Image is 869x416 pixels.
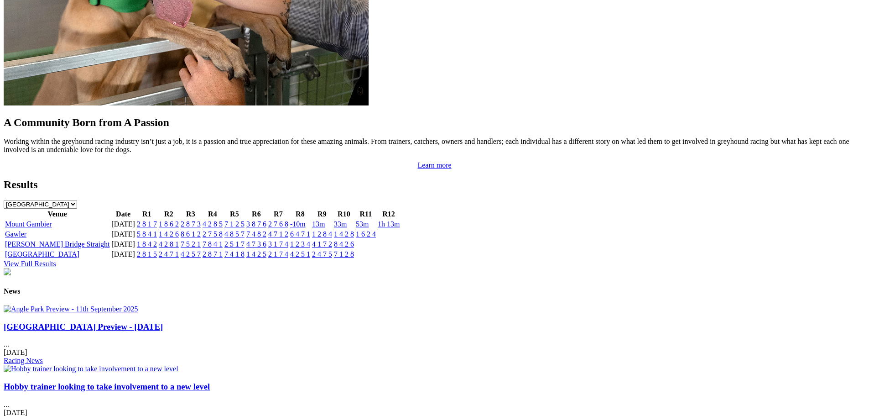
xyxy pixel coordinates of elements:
[159,240,179,248] a: 4 2 8 1
[137,230,157,238] a: 5 8 4 1
[290,230,310,238] a: 6 4 7 1
[268,240,288,248] a: 3 1 7 4
[4,116,865,129] h2: A Community Born from A Passion
[181,250,201,258] a: 4 2 5 7
[246,230,266,238] a: 7 4 8 2
[334,240,354,248] a: 8 4 2 6
[4,179,865,191] h2: Results
[246,240,266,248] a: 4 7 3 6
[356,230,376,238] a: 1 6 2 4
[417,161,451,169] a: Learn more
[5,240,109,248] a: [PERSON_NAME] Bridge Straight
[4,268,11,275] img: chasers_homepage.jpg
[224,210,245,219] th: R5
[312,230,332,238] a: 1 2 8 4
[5,250,79,258] a: [GEOGRAPHIC_DATA]
[159,230,179,238] a: 1 4 2 6
[355,210,376,219] th: R11
[4,305,138,313] img: Angle Park Preview - 11th September 2025
[4,365,178,373] img: Hobby trainer looking to take involvement to a new level
[203,220,223,228] a: 4 2 8 5
[246,220,266,228] a: 3 8 7 6
[5,210,110,219] th: Venue
[4,137,865,154] p: Working within the greyhound racing industry isn’t just a job, it is a passion and true appreciat...
[246,210,267,219] th: R6
[4,287,865,295] h4: News
[203,250,223,258] a: 2 8 7 1
[268,250,288,258] a: 2 1 7 4
[268,220,288,228] a: 2 7 6 8
[181,240,201,248] a: 7 5 2 1
[4,357,43,364] a: Racing News
[111,230,135,239] td: [DATE]
[356,220,369,228] a: 53m
[312,220,325,228] a: 13m
[290,210,311,219] th: R8
[224,230,245,238] a: 4 8 5 7
[333,210,354,219] th: R10
[334,230,354,238] a: 1 4 2 8
[377,210,400,219] th: R12
[136,210,157,219] th: R1
[158,210,179,219] th: R2
[5,230,26,238] a: Gawler
[111,220,135,229] td: [DATE]
[224,220,245,228] a: 7 1 2 5
[202,210,223,219] th: R4
[268,210,289,219] th: R7
[159,250,179,258] a: 2 4 7 1
[111,210,135,219] th: Date
[4,382,210,391] a: Hobby trainer looking to take involvement to a new level
[203,230,223,238] a: 2 7 5 8
[290,220,306,228] a: -10m
[290,250,310,258] a: 4 2 5 1
[312,210,333,219] th: R9
[137,220,157,228] a: 2 8 1 7
[268,230,288,238] a: 4 7 1 2
[180,210,201,219] th: R3
[137,240,157,248] a: 1 8 4 2
[334,220,347,228] a: 33m
[5,220,52,228] a: Mount Gambier
[224,240,245,248] a: 2 5 1 7
[224,250,245,258] a: 7 4 1 8
[378,220,400,228] a: 1h 13m
[4,260,56,268] a: View Full Results
[111,240,135,249] td: [DATE]
[4,348,27,356] span: [DATE]
[4,322,865,365] div: ...
[181,230,201,238] a: 8 6 1 2
[159,220,179,228] a: 1 8 6 2
[312,250,332,258] a: 2 4 7 5
[246,250,266,258] a: 1 4 2 5
[290,240,310,248] a: 1 2 3 4
[111,250,135,259] td: [DATE]
[4,322,163,332] a: [GEOGRAPHIC_DATA] Preview - [DATE]
[334,250,354,258] a: 7 1 2 8
[312,240,332,248] a: 4 1 7 2
[181,220,201,228] a: 2 8 7 3
[137,250,157,258] a: 2 8 1 5
[203,240,223,248] a: 7 8 4 1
